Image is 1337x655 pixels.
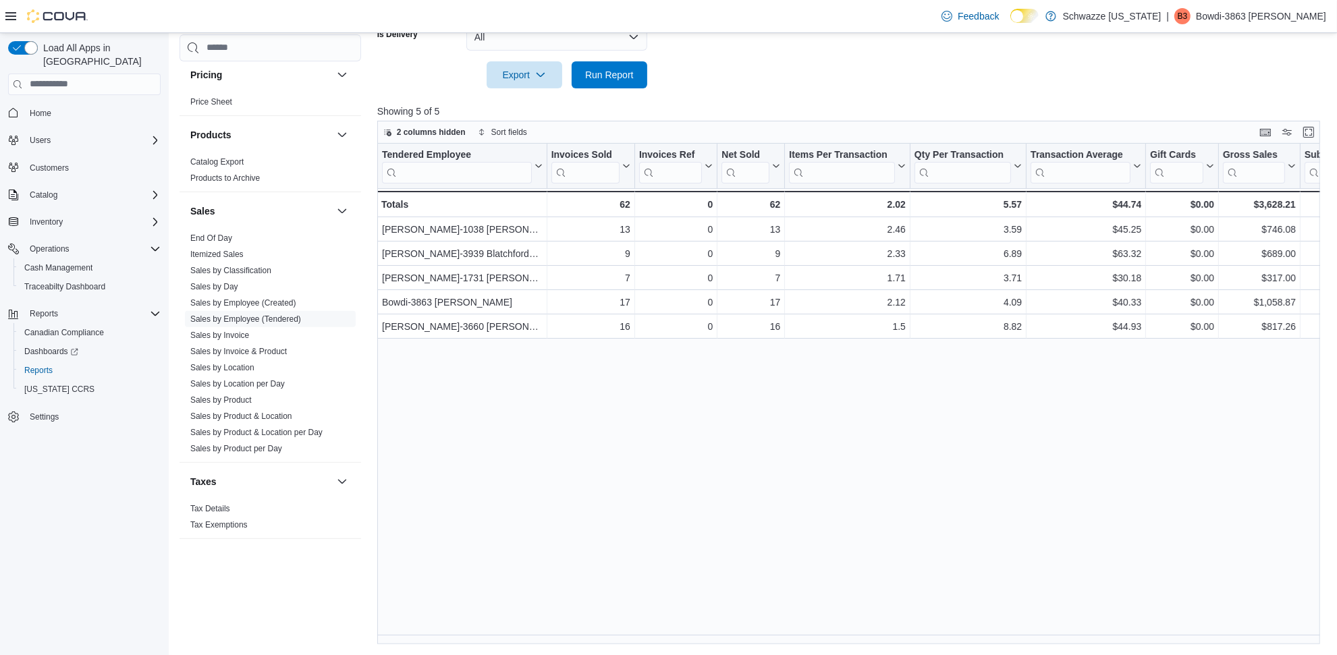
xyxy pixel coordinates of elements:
[3,158,166,177] button: Customers
[30,108,51,119] span: Home
[378,124,471,140] button: 2 columns hidden
[936,3,1004,30] a: Feedback
[38,41,161,68] span: Load All Apps in [GEOGRAPHIC_DATA]
[915,294,1022,310] div: 4.09
[190,503,230,513] a: Tax Details
[190,519,248,529] a: Tax Exemptions
[19,279,111,295] a: Traceabilty Dashboard
[190,362,254,372] span: Sales by Location
[382,246,543,262] div: [PERSON_NAME]-3939 Blatchfordsena
[190,67,331,81] button: Pricing
[915,196,1022,212] div: 5.57
[789,318,906,335] div: 1.5
[30,217,63,227] span: Inventory
[190,248,244,259] span: Itemized Sales
[24,262,92,273] span: Cash Management
[24,160,74,176] a: Customers
[190,96,232,107] span: Price Sheet
[24,365,53,376] span: Reports
[1031,148,1130,183] div: Transaction Average
[27,9,88,23] img: Cova
[190,67,222,81] h3: Pricing
[721,196,780,212] div: 62
[1150,270,1214,286] div: $0.00
[13,342,166,361] a: Dashboards
[24,306,161,322] span: Reports
[1150,148,1203,183] div: Gift Card Sales
[1223,221,1296,237] div: $746.08
[639,294,713,310] div: 0
[572,61,647,88] button: Run Report
[721,221,780,237] div: 13
[1031,294,1141,310] div: $40.33
[551,148,630,183] button: Invoices Sold
[958,9,999,23] span: Feedback
[382,318,543,335] div: [PERSON_NAME]-3660 [PERSON_NAME]
[721,148,769,161] div: Net Sold
[13,277,166,296] button: Traceabilty Dashboard
[190,297,296,307] a: Sales by Employee (Created)
[551,318,630,335] div: 16
[495,61,554,88] span: Export
[551,294,630,310] div: 17
[1063,8,1162,24] p: Schwazze [US_STATE]
[551,148,619,183] div: Invoices Sold
[190,297,296,308] span: Sales by Employee (Created)
[382,294,543,310] div: Bowdi-3863 [PERSON_NAME]
[19,343,84,360] a: Dashboards
[24,409,64,425] a: Settings
[1150,148,1214,183] button: Gift Cards
[721,148,769,183] div: Net Sold
[1279,124,1295,140] button: Display options
[190,96,232,106] a: Price Sheet
[190,281,238,291] a: Sales by Day
[3,212,166,231] button: Inventory
[382,221,543,237] div: [PERSON_NAME]-1038 [PERSON_NAME]
[3,239,166,258] button: Operations
[551,221,630,237] div: 13
[24,384,94,395] span: [US_STATE] CCRS
[3,407,166,426] button: Settings
[190,330,249,339] a: Sales by Invoice
[1031,221,1141,237] div: $45.25
[190,443,282,453] a: Sales by Product per Day
[19,260,161,276] span: Cash Management
[24,105,57,121] a: Home
[180,500,361,538] div: Taxes
[551,246,630,262] div: 9
[190,474,331,488] button: Taxes
[190,249,244,258] a: Itemized Sales
[1223,294,1296,310] div: $1,058.87
[377,29,418,40] label: Is Delivery
[382,148,532,183] div: Tendered Employee
[3,103,166,123] button: Home
[487,61,562,88] button: Export
[24,241,75,257] button: Operations
[1150,294,1214,310] div: $0.00
[19,279,161,295] span: Traceabilty Dashboard
[190,127,331,141] button: Products
[1257,124,1274,140] button: Keyboard shortcuts
[1031,318,1141,335] div: $44.93
[190,395,252,404] a: Sales by Product
[30,411,59,422] span: Settings
[915,246,1022,262] div: 6.89
[180,153,361,191] div: Products
[190,345,287,356] span: Sales by Invoice & Product
[13,361,166,380] button: Reports
[190,378,285,388] a: Sales by Location per Day
[24,105,161,121] span: Home
[1223,318,1296,335] div: $817.26
[19,343,161,360] span: Dashboards
[334,66,350,82] button: Pricing
[190,346,287,355] a: Sales by Invoice & Product
[377,105,1330,118] p: Showing 5 of 5
[190,474,217,488] h3: Taxes
[24,327,104,338] span: Canadian Compliance
[491,127,527,138] span: Sort fields
[639,148,702,161] div: Invoices Ref
[19,362,58,378] a: Reports
[24,214,161,230] span: Inventory
[190,264,271,275] span: Sales by Classification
